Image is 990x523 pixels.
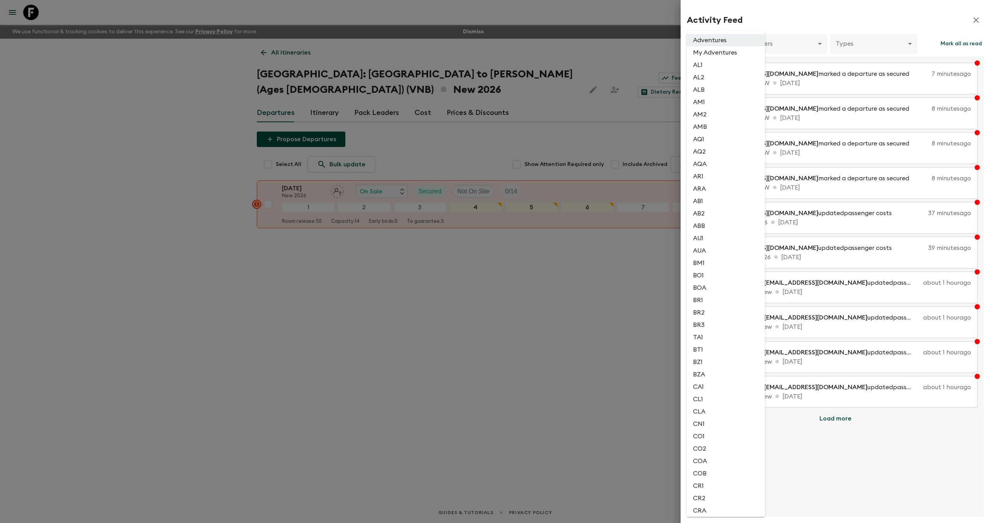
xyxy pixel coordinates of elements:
li: COB [687,467,765,480]
li: ARA [687,183,765,195]
li: BR1 [687,294,765,306]
li: AB1 [687,195,765,207]
li: AL1 [687,59,765,71]
li: COA [687,455,765,467]
li: TA1 [687,331,765,344]
li: AQ2 [687,145,765,158]
li: ABB [687,220,765,232]
li: AUA [687,244,765,257]
li: CR2 [687,492,765,504]
li: AMB [687,121,765,133]
li: AU1 [687,232,765,244]
li: CRA [687,504,765,517]
li: ALB [687,84,765,96]
li: BR2 [687,306,765,319]
li: BZA [687,368,765,381]
li: CO2 [687,443,765,455]
li: CR1 [687,480,765,492]
li: AM1 [687,96,765,108]
li: CN1 [687,418,765,430]
li: BO1 [687,269,765,282]
li: AM2 [687,108,765,121]
li: BT1 [687,344,765,356]
li: CO1 [687,430,765,443]
li: AL2 [687,71,765,84]
li: BR3 [687,319,765,331]
li: CLA [687,405,765,418]
li: AQ1 [687,133,765,145]
li: Adventures [687,34,765,46]
li: AR1 [687,170,765,183]
li: AB2 [687,207,765,220]
li: CA1 [687,381,765,393]
li: BOA [687,282,765,294]
li: My Adventures [687,46,765,59]
li: BZ1 [687,356,765,368]
li: AQA [687,158,765,170]
li: BM1 [687,257,765,269]
li: CL1 [687,393,765,405]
